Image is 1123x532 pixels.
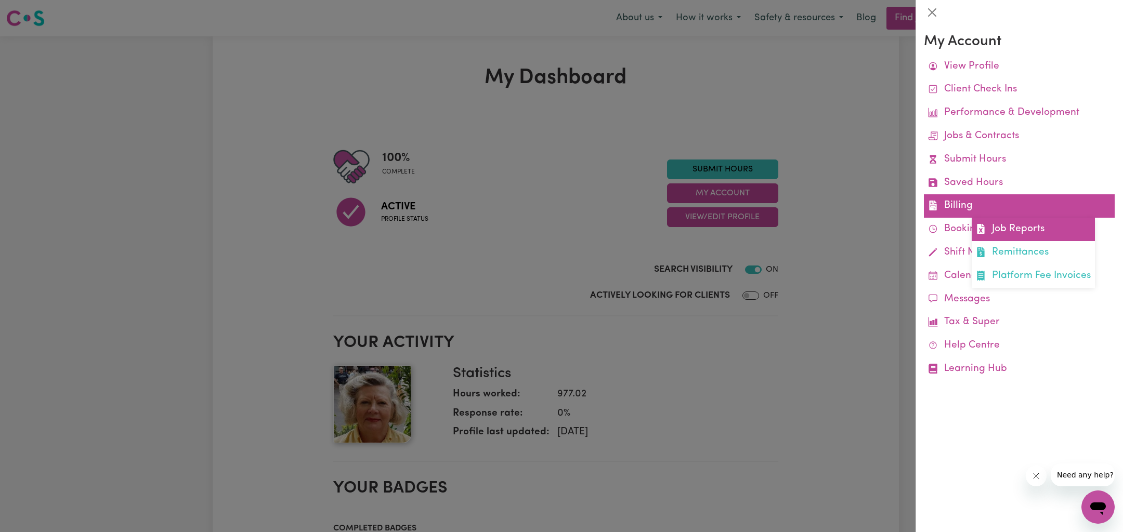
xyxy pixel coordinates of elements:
button: Close [924,4,941,21]
a: Saved Hours [924,171,1115,195]
a: Tax & Super [924,311,1115,334]
a: Help Centre [924,334,1115,357]
a: Bookings [924,218,1115,241]
a: Learning Hub [924,357,1115,381]
a: Submit Hours [924,148,1115,171]
iframe: Close message [1026,465,1047,486]
h3: My Account [924,33,1115,51]
a: Shift Notes [924,241,1115,264]
a: View Profile [924,55,1115,78]
a: Messages [924,288,1115,311]
a: Performance & Development [924,101,1115,125]
a: Jobs & Contracts [924,125,1115,148]
iframe: Message from company [1051,463,1115,486]
a: Client Check Ins [924,78,1115,101]
a: Platform Fee Invoices [972,264,1095,288]
iframe: Button to launch messaging window [1081,490,1115,524]
a: BillingJob ReportsRemittancesPlatform Fee Invoices [924,194,1115,218]
a: Remittances [972,241,1095,264]
a: Job Reports [972,218,1095,241]
a: Calendar [924,264,1115,288]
